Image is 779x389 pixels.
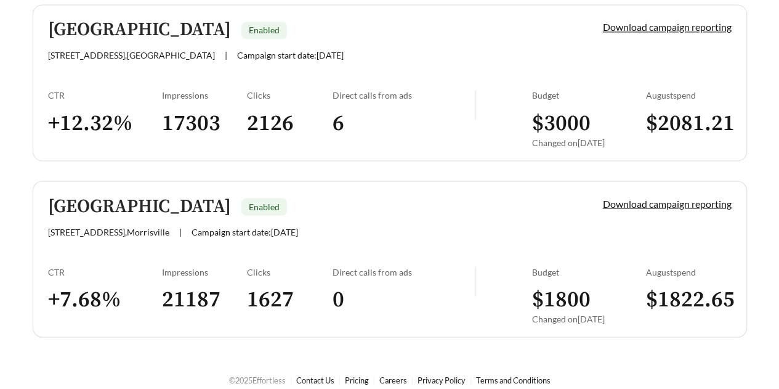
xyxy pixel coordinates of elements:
[247,285,333,313] h3: 1627
[229,375,286,385] span: © 2025 Effortless
[475,266,476,296] img: line
[48,90,162,100] div: CTR
[532,285,646,313] h3: $ 1800
[646,90,732,100] div: August spend
[646,266,732,277] div: August spend
[603,21,732,33] a: Download campaign reporting
[333,90,475,100] div: Direct calls from ads
[532,313,646,324] div: Changed on [DATE]
[603,197,732,209] a: Download campaign reporting
[476,375,551,385] a: Terms and Conditions
[162,266,248,277] div: Impressions
[345,375,369,385] a: Pricing
[475,90,476,120] img: line
[296,375,334,385] a: Contact Us
[532,109,646,137] h3: $ 3000
[249,201,280,211] span: Enabled
[48,266,162,277] div: CTR
[646,285,732,313] h3: $ 1822.65
[48,109,162,137] h3: + 12.32 %
[237,50,344,60] span: Campaign start date: [DATE]
[418,375,466,385] a: Privacy Policy
[162,90,248,100] div: Impressions
[33,181,747,337] a: [GEOGRAPHIC_DATA]Enabled[STREET_ADDRESS],Morrisville|Campaign start date:[DATE]Download campaign ...
[333,266,475,277] div: Direct calls from ads
[532,90,646,100] div: Budget
[33,4,747,161] a: [GEOGRAPHIC_DATA]Enabled[STREET_ADDRESS],[GEOGRAPHIC_DATA]|Campaign start date:[DATE]Download cam...
[192,226,298,237] span: Campaign start date: [DATE]
[162,109,248,137] h3: 17303
[249,25,280,35] span: Enabled
[646,109,732,137] h3: $ 2081.21
[179,226,182,237] span: |
[532,137,646,147] div: Changed on [DATE]
[247,90,333,100] div: Clicks
[225,50,227,60] span: |
[48,50,215,60] span: [STREET_ADDRESS] , [GEOGRAPHIC_DATA]
[48,196,231,216] h5: [GEOGRAPHIC_DATA]
[532,266,646,277] div: Budget
[48,20,231,40] h5: [GEOGRAPHIC_DATA]
[333,109,475,137] h3: 6
[333,285,475,313] h3: 0
[379,375,407,385] a: Careers
[48,285,162,313] h3: + 7.68 %
[48,226,169,237] span: [STREET_ADDRESS] , Morrisville
[247,266,333,277] div: Clicks
[162,285,248,313] h3: 21187
[247,109,333,137] h3: 2126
